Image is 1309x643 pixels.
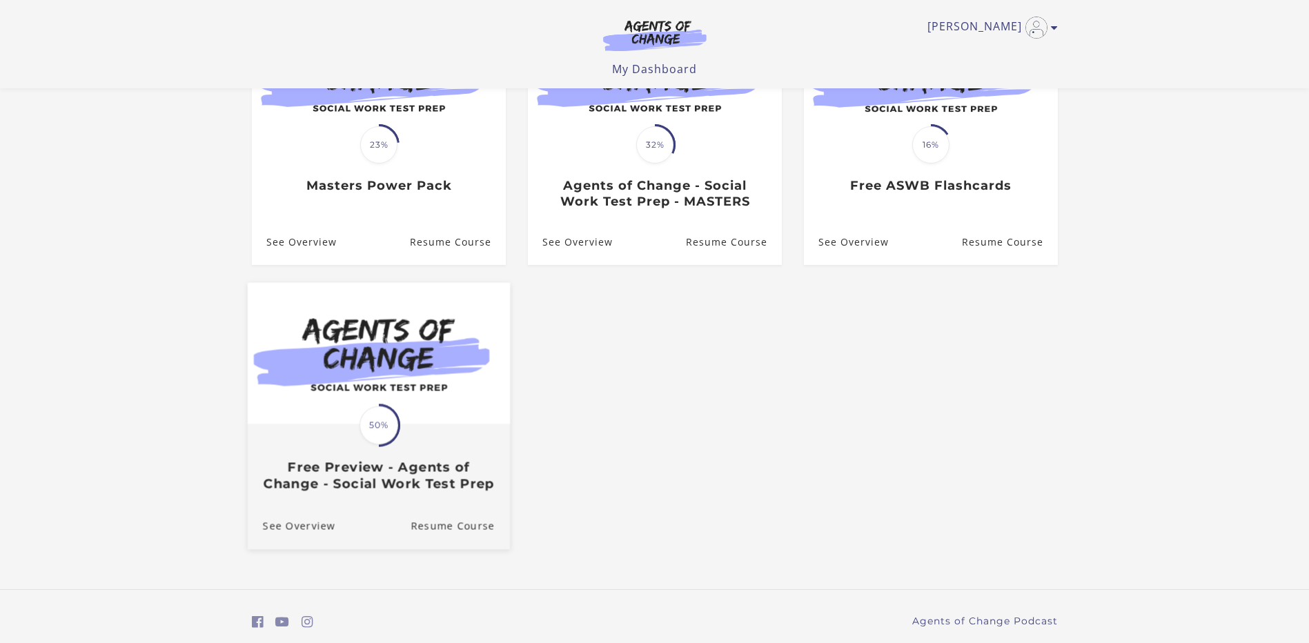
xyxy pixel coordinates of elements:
[685,220,781,265] a: Agents of Change - Social Work Test Prep - MASTERS: Resume Course
[247,503,335,549] a: Free Preview - Agents of Change - Social Work Test Prep: See Overview
[262,459,494,491] h3: Free Preview - Agents of Change - Social Work Test Prep
[912,614,1058,629] a: Agents of Change Podcast
[804,220,889,265] a: Free ASWB Flashcards: See Overview
[275,612,289,632] a: https://www.youtube.com/c/AgentsofChangeTestPrepbyMeaganMitchell (Open in a new window)
[252,615,264,629] i: https://www.facebook.com/groups/aswbtestprep (Open in a new window)
[252,612,264,632] a: https://www.facebook.com/groups/aswbtestprep (Open in a new window)
[818,178,1043,194] h3: Free ASWB Flashcards
[612,61,697,77] a: My Dashboard
[252,220,337,265] a: Masters Power Pack: See Overview
[589,19,721,51] img: Agents of Change Logo
[961,220,1057,265] a: Free ASWB Flashcards: Resume Course
[927,17,1051,39] a: Toggle menu
[528,220,613,265] a: Agents of Change - Social Work Test Prep - MASTERS: See Overview
[636,126,673,164] span: 32%
[360,406,398,444] span: 50%
[302,612,313,632] a: https://www.instagram.com/agentsofchangeprep/ (Open in a new window)
[542,178,767,209] h3: Agents of Change - Social Work Test Prep - MASTERS
[409,220,505,265] a: Masters Power Pack: Resume Course
[275,615,289,629] i: https://www.youtube.com/c/AgentsofChangeTestPrepbyMeaganMitchell (Open in a new window)
[266,178,491,194] h3: Masters Power Pack
[360,126,397,164] span: 23%
[302,615,313,629] i: https://www.instagram.com/agentsofchangeprep/ (Open in a new window)
[411,503,510,549] a: Free Preview - Agents of Change - Social Work Test Prep: Resume Course
[912,126,949,164] span: 16%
